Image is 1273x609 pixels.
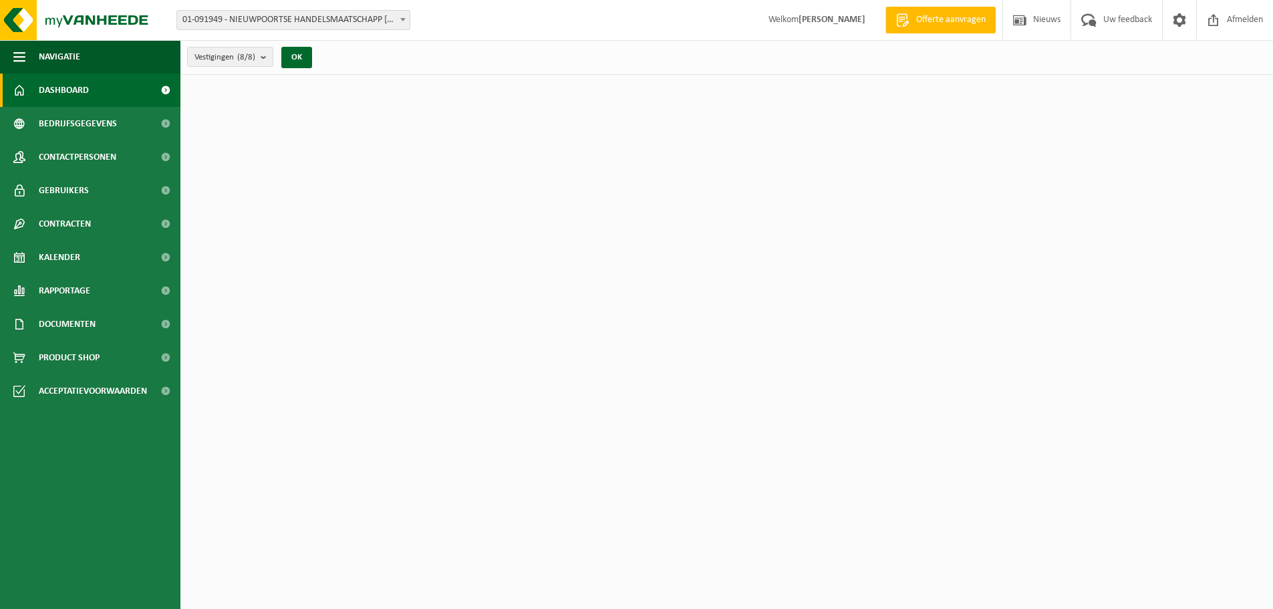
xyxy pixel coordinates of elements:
[39,308,96,341] span: Documenten
[281,47,312,68] button: OK
[177,11,410,29] span: 01-091949 - NIEUWPOORTSE HANDELSMAATSCHAPP NIEUWPOORT - NIEUWPOORT
[913,13,989,27] span: Offerte aanvragen
[39,374,147,408] span: Acceptatievoorwaarden
[39,274,90,308] span: Rapportage
[39,174,89,207] span: Gebruikers
[799,15,865,25] strong: [PERSON_NAME]
[7,580,223,609] iframe: chat widget
[39,207,91,241] span: Contracten
[187,47,273,67] button: Vestigingen(8/8)
[39,140,116,174] span: Contactpersonen
[39,74,89,107] span: Dashboard
[885,7,996,33] a: Offerte aanvragen
[194,47,255,68] span: Vestigingen
[39,341,100,374] span: Product Shop
[39,241,80,274] span: Kalender
[237,53,255,62] count: (8/8)
[39,40,80,74] span: Navigatie
[39,107,117,140] span: Bedrijfsgegevens
[176,10,410,30] span: 01-091949 - NIEUWPOORTSE HANDELSMAATSCHAPP NIEUWPOORT - NIEUWPOORT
